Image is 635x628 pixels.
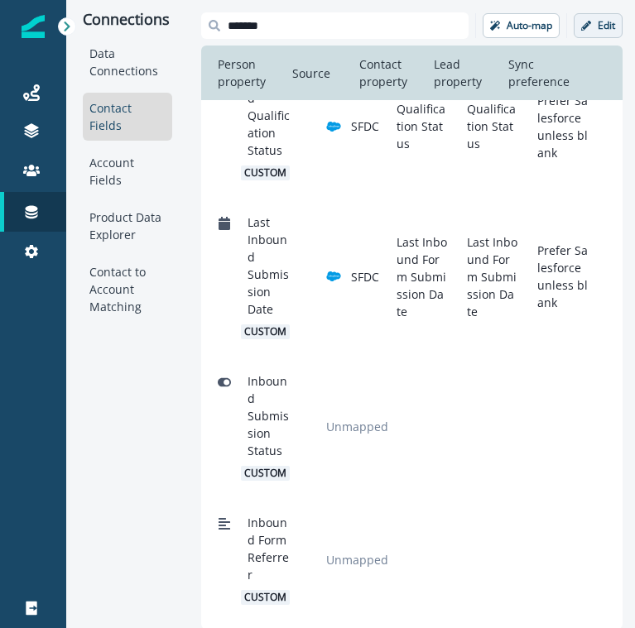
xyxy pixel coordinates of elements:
[241,165,290,180] span: custom
[574,13,623,38] button: Edit
[531,242,588,311] p: Prefer Salesforce unless blank
[248,372,290,459] span: Inbound Submission Status
[241,324,290,339] span: custom
[502,55,576,90] p: Sync preference
[460,100,517,152] p: Qualification Status
[248,72,290,159] span: Inbound Qualification Status
[241,466,290,481] span: custom
[483,13,560,38] button: Auto-map
[241,590,290,605] span: custom
[531,92,588,161] p: Prefer Salesforce unless blank
[351,268,379,285] p: SFDC
[83,10,172,30] p: Connections
[211,55,272,90] p: Person property
[598,20,615,31] p: Edit
[427,55,488,90] p: Lead property
[286,65,337,82] p: Source
[320,551,395,568] p: Unmapped
[326,269,341,284] img: salesforce
[351,117,379,135] p: SFDC
[320,418,395,435] p: Unmapped
[83,38,172,86] div: Data Connections
[248,514,290,583] span: Inbound Form Referrer
[460,233,517,320] p: Last Inbound Form Submission Date
[83,256,172,322] div: Contact to Account Matching
[353,55,414,90] p: Contact property
[390,233,447,320] p: Last Inbound Form Submission Date
[507,20,552,31] p: Auto-map
[326,119,341,134] img: salesforce
[390,100,447,152] p: Qualification Status
[83,147,172,195] div: Account Fields
[83,202,172,250] div: Product Data Explorer
[248,213,290,318] span: Last Inbound Submission Date
[83,93,172,141] div: Contact Fields
[22,15,45,38] img: Inflection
